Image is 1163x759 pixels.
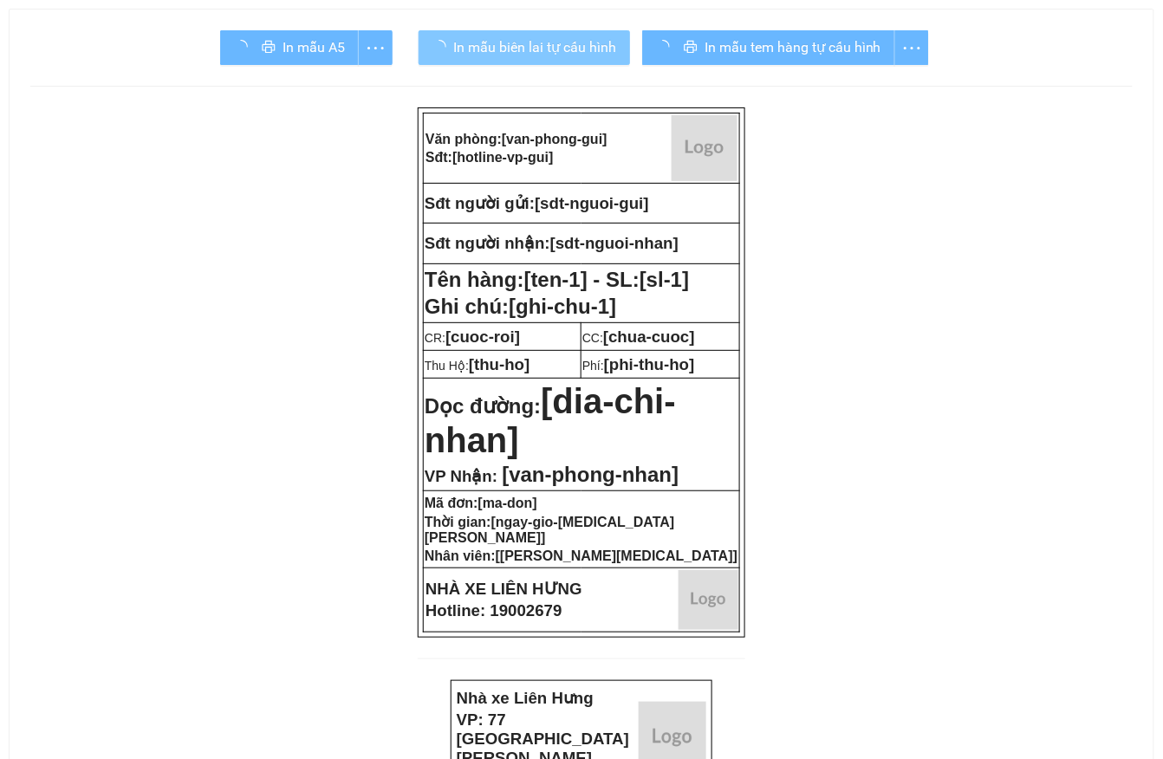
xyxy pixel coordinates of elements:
span: [chua-cuoc] [603,328,695,346]
span: [dia-chi-nhan] [425,382,676,459]
span: In mẫu biên lai tự cấu hình [453,36,616,58]
span: [thu-ho] [469,355,530,373]
img: logo [672,115,737,181]
span: CC: [582,331,695,345]
span: [hotline-vp-gui] [452,150,553,165]
strong: Sđt người nhận: [425,234,550,252]
strong: Hotline: 19002679 [426,601,562,620]
strong: Sđt: [426,150,554,165]
strong: Văn phòng: [426,132,607,146]
strong: Tên hàng: [425,268,689,291]
img: logo [679,570,738,630]
span: [phi-thu-ho] [604,355,695,373]
span: CR: [425,331,520,345]
span: Phí: [582,359,695,373]
span: [[PERSON_NAME][MEDICAL_DATA]] [496,548,737,563]
strong: Sđt người gửi: [425,194,535,212]
span: Thu Hộ: [425,359,530,373]
span: [ma-don] [478,496,537,510]
span: [sl-1] [640,268,689,291]
span: [ghi-chu-1] [509,295,616,318]
span: [sdt-nguoi-gui] [535,194,649,212]
button: In mẫu biên lai tự cấu hình [419,30,630,65]
strong: Thời gian: [425,515,674,545]
strong: Nhà xe Liên Hưng [457,689,594,707]
strong: Nhân viên: [425,548,737,563]
strong: NHÀ XE LIÊN HƯNG [426,580,582,598]
span: [sdt-nguoi-nhan] [550,234,679,252]
span: [ngay-gio-[MEDICAL_DATA][PERSON_NAME]] [425,515,674,545]
span: VP Nhận: [425,467,497,485]
span: Ghi chú: [425,295,616,318]
strong: Mã đơn: [425,496,537,510]
strong: Dọc đường: [425,394,676,457]
span: [van-phong-nhan] [502,463,679,486]
span: [cuoc-roi] [445,328,520,346]
span: [van-phong-gui] [502,132,607,146]
span: [ten-1] - SL: [524,268,690,291]
span: loading [432,40,453,54]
